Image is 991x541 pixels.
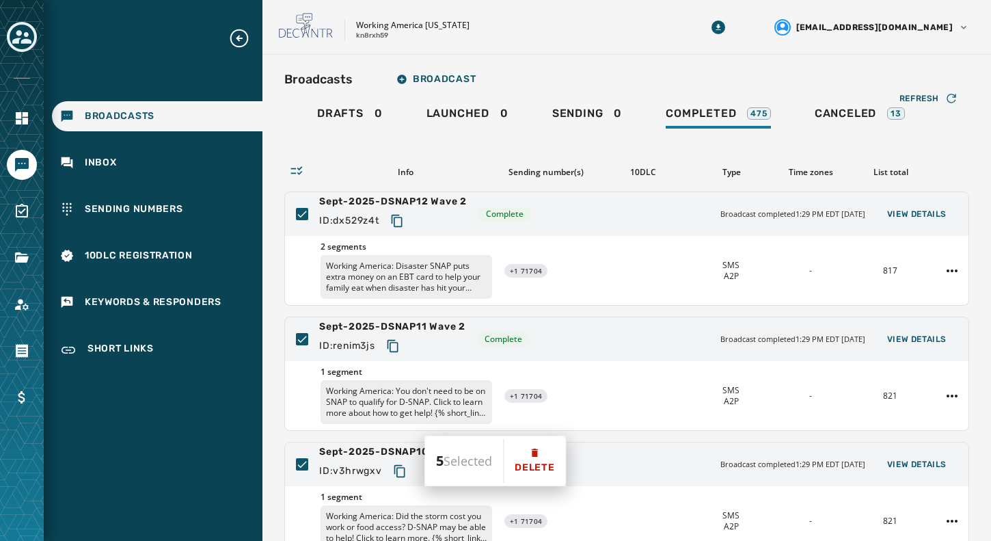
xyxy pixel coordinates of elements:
div: - [776,391,845,401]
div: 0 [317,107,383,129]
div: Time zones [776,167,845,178]
div: - [776,516,845,527]
span: A2P [724,396,739,407]
span: SMS [722,260,739,271]
a: Navigate to Files [7,243,37,273]
span: Drafts [317,107,364,120]
span: Launched [426,107,489,120]
div: - [776,265,845,276]
h2: Broadcasts [284,70,353,89]
button: View Details [876,455,958,474]
span: Inbox [85,156,117,170]
button: View Details [876,330,958,349]
span: Refresh [899,93,939,104]
span: A2P [724,521,739,532]
span: Sept-2025-DSNAP12 Wave 2 [319,195,467,209]
span: Keywords & Responders [85,295,221,309]
div: Info [320,167,492,178]
span: Completed [666,107,736,120]
span: [EMAIL_ADDRESS][DOMAIN_NAME] [796,22,953,33]
div: 821 [856,391,925,401]
button: User settings [769,14,975,41]
span: Broadcast [396,74,476,85]
div: 817 [856,265,925,276]
button: Copy text to clipboard [381,334,405,358]
span: Sept-2025-DSNAP11 Wave 2 [319,320,465,334]
button: Refresh [888,88,969,109]
span: Complete [486,209,524,220]
button: Sept-2025-DSNAP11 Wave 2 action menu [941,385,963,407]
a: Navigate to Orders [7,336,37,366]
a: Navigate to Broadcasts [52,101,262,131]
span: View Details [887,334,947,345]
a: Navigate to Home [7,103,37,133]
div: List total [856,167,925,178]
button: Copy text to clipboard [385,209,409,233]
span: 5 [436,451,444,470]
span: ID: dx529z4t [319,214,379,228]
span: Broadcast completed 1:29 PM EDT [DATE] [720,334,865,345]
span: Sept-2025-DSNAP10 Wave 2 [319,445,467,459]
a: Navigate to Messaging [7,150,37,180]
a: Navigate to Account [7,289,37,319]
span: View Details [887,459,947,470]
div: 0 [426,107,508,129]
span: Canceled [815,107,876,120]
button: View Details [876,204,958,224]
a: Navigate to Surveys [7,196,37,226]
div: +1 71704 [504,514,547,528]
a: Navigate to Short Links [52,334,262,367]
button: Sept-2025-DSNAP12 Wave 2 action menu [941,260,963,282]
a: Navigate to Billing [7,382,37,412]
div: +1 71704 [504,389,547,403]
p: kn8rxh59 [356,31,388,41]
span: Broadcasts [85,109,154,123]
p: Working America [US_STATE] [356,20,470,31]
div: 13 [887,107,905,120]
span: 1 segment [321,367,492,378]
a: Navigate to Inbox [52,148,262,178]
span: Sending [552,107,603,120]
a: Navigate to 10DLC Registration [52,241,262,271]
span: ID: v3hrwgxv [319,464,382,478]
span: Delete [515,461,554,475]
a: Sending0 [541,100,633,131]
span: Short Links [87,342,154,358]
button: Sept-2025-DSNAP10 Wave 2 action menu [941,510,963,532]
span: Broadcast completed 1:29 PM EDT [DATE] [720,459,865,471]
button: Expand sub nav menu [228,27,261,49]
button: Copy text to clipboard [388,459,412,484]
span: 1 segment [321,492,492,503]
span: Broadcast completed 1:29 PM EDT [DATE] [720,209,865,220]
div: 0 [552,107,622,129]
div: +1 71704 [504,264,547,278]
p: Working America: You don't need to be on SNAP to qualify for D-SNAP. Click to learn more about ho... [321,380,492,424]
div: 475 [747,107,770,120]
div: Sending number(s) [503,167,589,178]
div: Type [697,167,766,178]
span: A2P [724,271,739,282]
a: Canceled13 [804,100,916,131]
a: Navigate to Keywords & Responders [52,287,262,317]
button: Toggle account select drawer [7,22,37,52]
a: Completed475 [655,100,782,131]
div: 821 [856,516,925,527]
span: View Details [887,209,947,220]
a: Launched0 [416,100,519,131]
div: 10DLC [600,167,686,178]
span: ID: renim3js [319,339,375,353]
span: 2 segments [321,241,492,252]
button: Broadcast [385,66,487,93]
span: Sending Numbers [85,202,183,216]
button: Download Menu [706,15,731,40]
p: Working America: Disaster SNAP puts extra money on an EBT card to help your family eat when disas... [321,255,492,299]
span: SMS [722,510,739,521]
a: Drafts0 [306,100,394,131]
span: 10DLC Registration [85,249,193,263]
span: Selected [425,451,503,471]
span: SMS [722,385,739,396]
button: Delete [504,436,565,486]
a: Navigate to Sending Numbers [52,194,262,224]
span: Complete [485,334,522,345]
